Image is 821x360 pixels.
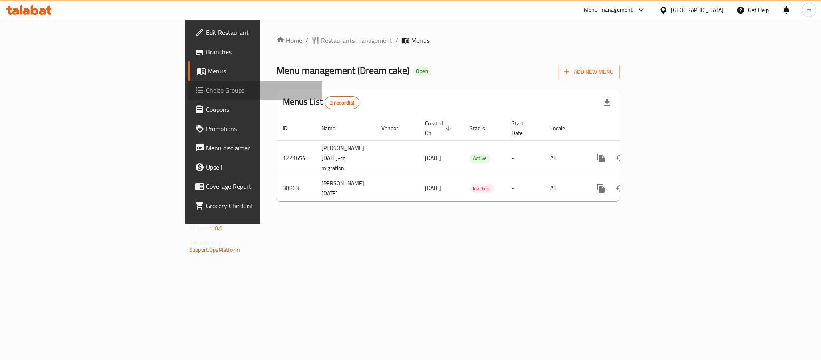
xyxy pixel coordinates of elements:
span: 1.0.0 [210,223,222,233]
span: Choice Groups [206,85,316,95]
a: Restaurants management [311,36,392,45]
span: Menu management ( Dream cake ) [276,61,409,79]
button: Change Status [611,179,630,198]
td: - [505,140,544,176]
a: Menu disclaimer [188,138,322,158]
div: Inactive [470,184,494,193]
a: Coupons [188,100,322,119]
span: [DATE] [425,153,441,163]
div: Export file [597,93,617,112]
span: Grocery Checklist [206,201,316,210]
div: [GEOGRAPHIC_DATA] [671,6,724,14]
a: Upsell [188,158,322,177]
span: Locale [550,123,575,133]
a: Edit Restaurant [188,23,322,42]
span: Edit Restaurant [206,28,316,37]
span: Branches [206,47,316,57]
span: Promotions [206,124,316,133]
span: Vendor [381,123,409,133]
span: Status [470,123,496,133]
span: Menus [411,36,430,45]
span: Open [413,68,431,75]
nav: breadcrumb [276,36,620,45]
span: Menu disclaimer [206,143,316,153]
button: more [591,148,611,168]
span: Menus [208,66,316,76]
td: [PERSON_NAME] [DATE]-cg migration [315,140,375,176]
button: more [591,179,611,198]
button: Change Status [611,148,630,168]
span: Version: [189,223,209,233]
span: m [807,6,811,14]
a: Menus [188,61,322,81]
span: Add New Menu [564,67,613,77]
span: [DATE] [425,183,441,193]
span: Active [470,154,490,163]
span: Name [321,123,346,133]
td: All [544,140,585,176]
span: Inactive [470,184,494,193]
span: Created On [425,119,454,138]
button: Add New Menu [558,65,620,79]
td: All [544,176,585,201]
span: Upsell [206,162,316,172]
div: Menu-management [584,5,633,15]
span: ID [283,123,298,133]
div: Open [413,67,431,76]
th: Actions [585,116,675,141]
h2: Menus List [283,96,359,109]
span: 2 record(s) [325,99,359,107]
li: / [395,36,398,45]
table: enhanced table [276,116,675,201]
span: Coverage Report [206,182,316,191]
a: Branches [188,42,322,61]
span: Get support on: [189,237,226,247]
td: [PERSON_NAME] [DATE] [315,176,375,201]
a: Choice Groups [188,81,322,100]
span: Coupons [206,105,316,114]
a: Support.OpsPlatform [189,245,240,255]
a: Coverage Report [188,177,322,196]
a: Promotions [188,119,322,138]
a: Grocery Checklist [188,196,322,215]
span: Restaurants management [321,36,392,45]
td: - [505,176,544,201]
span: Start Date [512,119,534,138]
